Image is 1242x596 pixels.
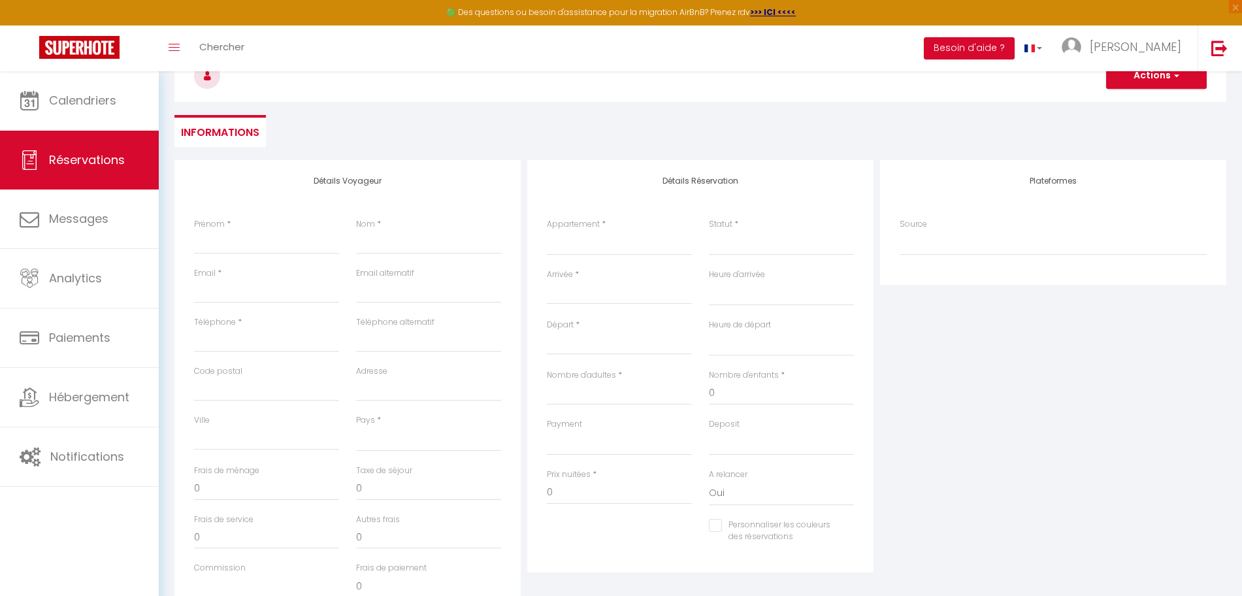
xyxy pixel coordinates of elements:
h4: Détails Voyageur [194,176,501,186]
label: Départ [547,319,574,331]
a: >>> ICI <<<< [750,7,796,18]
span: Calendriers [49,92,116,108]
label: Statut [709,218,732,231]
img: ... [1062,37,1081,57]
span: Analytics [49,270,102,286]
a: Chercher [189,25,254,71]
label: Téléphone alternatif [356,316,434,329]
label: Prénom [194,218,225,231]
label: Frais de service [194,514,253,526]
span: Hébergement [49,389,129,405]
h4: Plateformes [900,176,1207,186]
span: [PERSON_NAME] [1090,39,1181,55]
label: Autres frais [356,514,400,526]
label: A relancer [709,469,747,481]
span: Messages [49,210,108,227]
a: ... [PERSON_NAME] [1052,25,1198,71]
h4: Détails Réservation [547,176,854,186]
span: Chercher [199,40,244,54]
label: Code postal [194,365,242,378]
label: Email [194,267,216,280]
label: Heure d'arrivée [709,269,765,281]
label: Ville [194,414,210,427]
label: Commission [194,562,246,574]
span: Réservations [49,152,125,168]
li: Informations [174,115,266,147]
span: Paiements [49,329,110,346]
img: Super Booking [39,36,120,59]
label: Prix nuitées [547,469,591,481]
span: Notifications [50,448,124,465]
label: Nom [356,218,375,231]
label: Taxe de séjour [356,465,412,477]
label: Adresse [356,365,387,378]
label: Heure de départ [709,319,771,331]
img: logout [1211,40,1228,56]
label: Nombre d'enfants [709,369,779,382]
label: Deposit [709,418,740,431]
label: Pays [356,414,375,427]
label: Source [900,218,927,231]
label: Frais de ménage [194,465,259,477]
label: Téléphone [194,316,236,329]
label: Nombre d'adultes [547,369,616,382]
label: Frais de paiement [356,562,427,574]
label: Arrivée [547,269,573,281]
label: Email alternatif [356,267,414,280]
button: Actions [1106,63,1207,89]
button: Besoin d'aide ? [924,37,1015,59]
label: Appartement [547,218,600,231]
label: Payment [547,418,582,431]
